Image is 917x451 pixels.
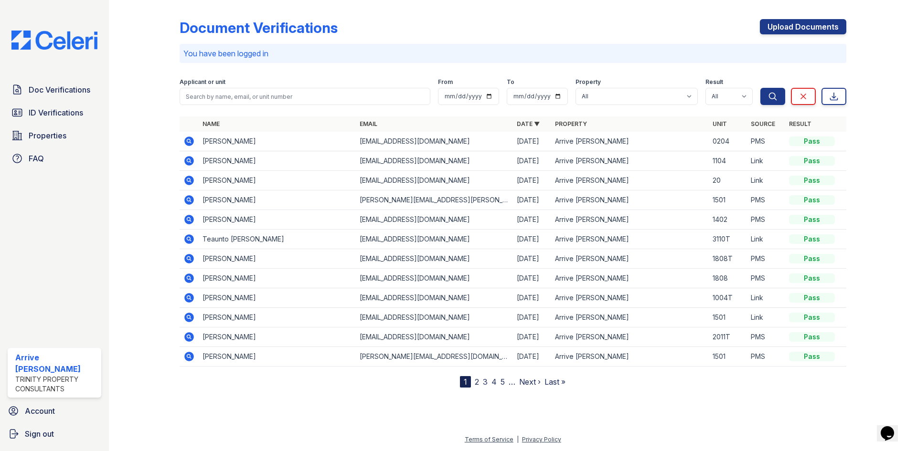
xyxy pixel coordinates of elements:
[551,151,708,171] td: Arrive [PERSON_NAME]
[356,190,513,210] td: [PERSON_NAME][EMAIL_ADDRESS][PERSON_NAME][DOMAIN_NAME]
[8,103,101,122] a: ID Verifications
[356,347,513,367] td: [PERSON_NAME][EMAIL_ADDRESS][DOMAIN_NAME]
[356,171,513,190] td: [EMAIL_ADDRESS][DOMAIN_NAME]
[789,293,835,303] div: Pass
[513,171,551,190] td: [DATE]
[356,210,513,230] td: [EMAIL_ADDRESS][DOMAIN_NAME]
[491,377,497,387] a: 4
[29,153,44,164] span: FAQ
[507,78,514,86] label: To
[8,149,101,168] a: FAQ
[517,120,540,127] a: Date ▼
[29,84,90,95] span: Doc Verifications
[551,171,708,190] td: Arrive [PERSON_NAME]
[199,210,356,230] td: [PERSON_NAME]
[789,313,835,322] div: Pass
[8,80,101,99] a: Doc Verifications
[356,327,513,347] td: [EMAIL_ADDRESS][DOMAIN_NAME]
[709,249,747,269] td: 1808T
[513,308,551,327] td: [DATE]
[709,327,747,347] td: 2011T
[551,327,708,347] td: Arrive [PERSON_NAME]
[747,327,785,347] td: PMS
[199,190,356,210] td: [PERSON_NAME]
[789,195,835,205] div: Pass
[517,436,519,443] div: |
[438,78,453,86] label: From
[513,132,551,151] td: [DATE]
[180,88,430,105] input: Search by name, email, or unit number
[709,132,747,151] td: 0204
[789,273,835,283] div: Pass
[551,132,708,151] td: Arrive [PERSON_NAME]
[789,156,835,166] div: Pass
[551,210,708,230] td: Arrive [PERSON_NAME]
[460,376,471,388] div: 1
[551,190,708,210] td: Arrive [PERSON_NAME]
[709,288,747,308] td: 1004T
[747,249,785,269] td: PMS
[199,288,356,308] td: [PERSON_NAME]
[199,269,356,288] td: [PERSON_NAME]
[25,428,54,440] span: Sign out
[519,377,541,387] a: Next ›
[501,377,505,387] a: 5
[551,347,708,367] td: Arrive [PERSON_NAME]
[747,190,785,210] td: PMS
[4,424,105,443] a: Sign out
[199,249,356,269] td: [PERSON_NAME]
[513,269,551,288] td: [DATE]
[747,132,785,151] td: PMS
[789,332,835,342] div: Pass
[555,120,587,127] a: Property
[29,130,66,141] span: Properties
[551,269,708,288] td: Arrive [PERSON_NAME]
[513,288,551,308] td: [DATE]
[199,171,356,190] td: [PERSON_NAME]
[747,210,785,230] td: PMS
[747,230,785,249] td: Link
[789,352,835,361] div: Pass
[25,405,55,417] span: Account
[789,176,835,185] div: Pass
[709,210,747,230] td: 1402
[789,254,835,263] div: Pass
[747,151,785,171] td: Link
[789,120,811,127] a: Result
[203,120,220,127] a: Name
[709,269,747,288] td: 1808
[509,376,515,388] span: …
[709,230,747,249] td: 3110T
[8,126,101,145] a: Properties
[544,377,565,387] a: Last »
[356,151,513,171] td: [EMAIL_ADDRESS][DOMAIN_NAME]
[551,249,708,269] td: Arrive [PERSON_NAME]
[199,347,356,367] td: [PERSON_NAME]
[705,78,723,86] label: Result
[199,151,356,171] td: [PERSON_NAME]
[789,234,835,244] div: Pass
[199,230,356,249] td: Teaunto [PERSON_NAME]
[789,215,835,224] div: Pass
[356,269,513,288] td: [EMAIL_ADDRESS][DOMAIN_NAME]
[747,308,785,327] td: Link
[747,347,785,367] td: PMS
[356,308,513,327] td: [EMAIL_ADDRESS][DOMAIN_NAME]
[551,230,708,249] td: Arrive [PERSON_NAME]
[513,347,551,367] td: [DATE]
[513,249,551,269] td: [DATE]
[789,136,835,146] div: Pass
[747,269,785,288] td: PMS
[513,210,551,230] td: [DATE]
[709,190,747,210] td: 1501
[15,375,97,394] div: Trinity Property Consultants
[356,288,513,308] td: [EMAIL_ADDRESS][DOMAIN_NAME]
[465,436,513,443] a: Terms of Service
[576,78,601,86] label: Property
[551,308,708,327] td: Arrive [PERSON_NAME]
[475,377,479,387] a: 2
[356,132,513,151] td: [EMAIL_ADDRESS][DOMAIN_NAME]
[513,151,551,171] td: [DATE]
[483,377,488,387] a: 3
